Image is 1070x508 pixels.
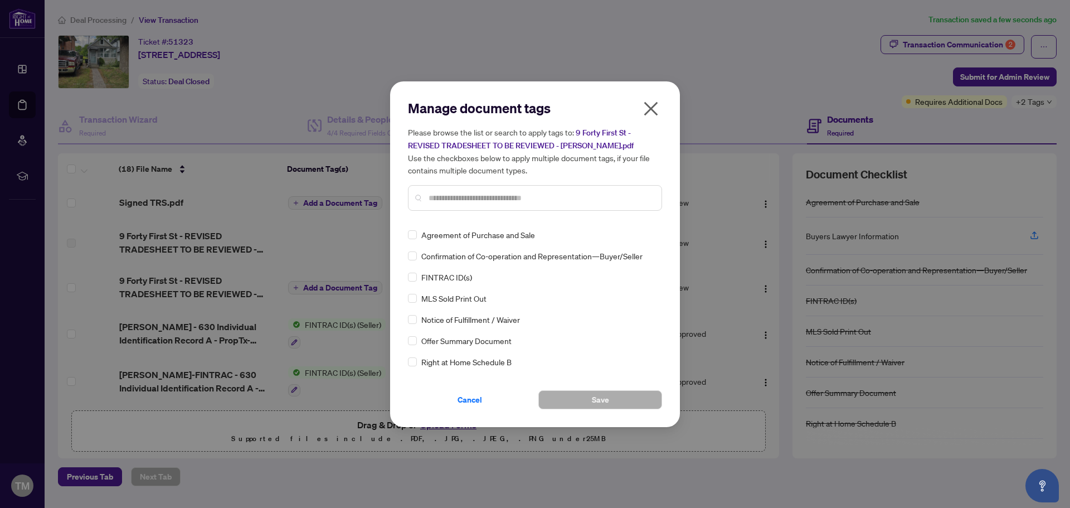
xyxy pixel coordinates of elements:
[421,313,520,326] span: Notice of Fulfillment / Waiver
[458,391,482,409] span: Cancel
[408,128,634,151] span: 9 Forty First St - REVISED TRADESHEET TO BE REVIEWED - [PERSON_NAME].pdf
[421,292,487,304] span: MLS Sold Print Out
[408,126,662,176] h5: Please browse the list or search to apply tags to: Use the checkboxes below to apply multiple doc...
[408,390,532,409] button: Cancel
[408,99,662,117] h2: Manage document tags
[421,250,643,262] span: Confirmation of Co-operation and Representation—Buyer/Seller
[1025,469,1059,502] button: Open asap
[538,390,662,409] button: Save
[421,356,512,368] span: Right at Home Schedule B
[642,100,660,118] span: close
[421,229,535,241] span: Agreement of Purchase and Sale
[421,335,512,347] span: Offer Summary Document
[421,271,472,283] span: FINTRAC ID(s)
